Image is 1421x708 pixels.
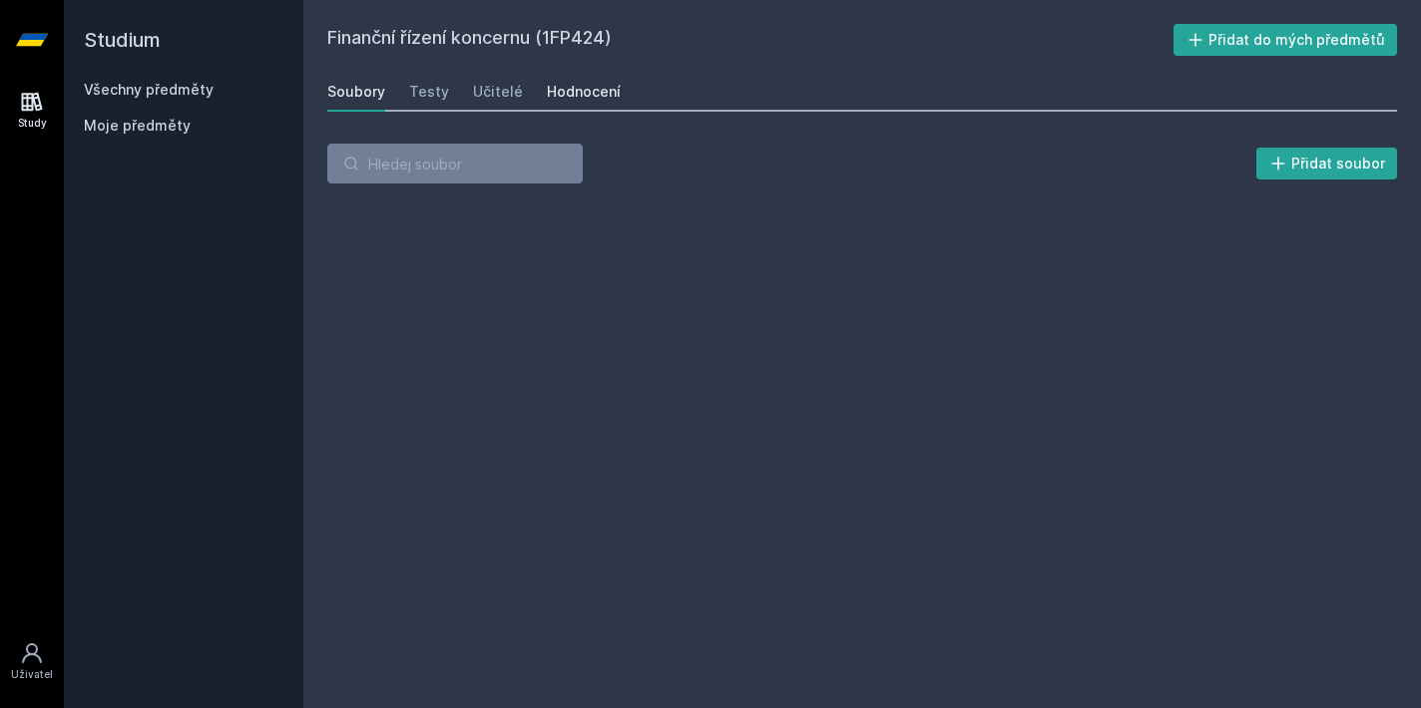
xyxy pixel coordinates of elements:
a: Učitelé [473,72,523,112]
a: Všechny předměty [84,81,214,98]
a: Hodnocení [547,72,621,112]
a: Soubory [327,72,385,112]
div: Testy [409,82,449,102]
div: Učitelé [473,82,523,102]
div: Uživatel [11,667,53,682]
span: Moje předměty [84,116,191,136]
a: Study [4,80,60,141]
a: Testy [409,72,449,112]
a: Uživatel [4,631,60,692]
div: Soubory [327,82,385,102]
h2: Finanční řízení koncernu (1FP424) [327,24,1174,56]
div: Study [18,116,47,131]
input: Hledej soubor [327,144,583,183]
button: Přidat do mých předmětů [1174,24,1398,56]
div: Hodnocení [547,82,621,102]
button: Přidat soubor [1256,148,1398,179]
